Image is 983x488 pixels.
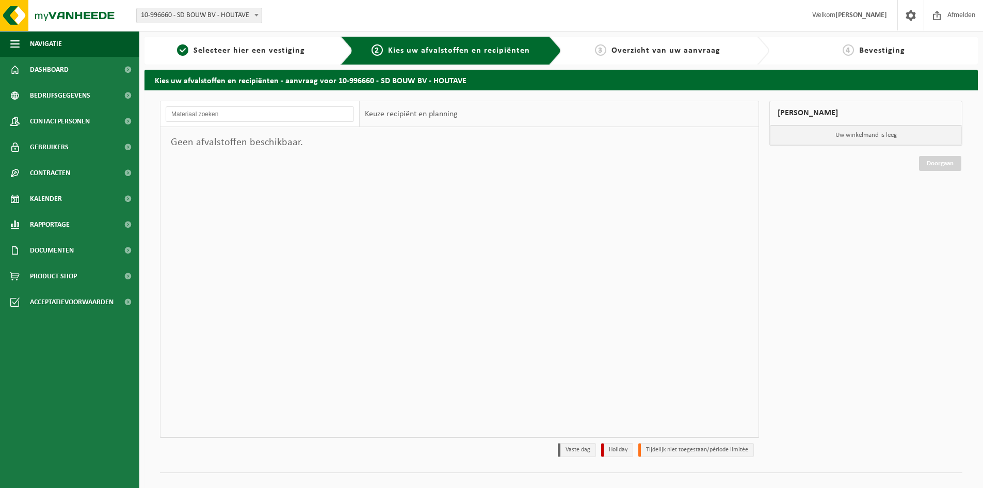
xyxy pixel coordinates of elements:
span: Contracten [30,160,70,186]
span: Acceptatievoorwaarden [30,289,114,315]
input: Materiaal zoeken [166,106,354,122]
span: 10-996660 - SD BOUW BV - HOUTAVE [137,8,262,23]
strong: [PERSON_NAME] [835,11,887,19]
span: Bevestiging [859,46,905,55]
span: 3 [595,44,606,56]
li: Tijdelijk niet toegestaan/période limitée [638,443,754,457]
a: Doorgaan [919,156,961,171]
span: Overzicht van uw aanvraag [611,46,720,55]
span: 2 [372,44,383,56]
span: 1 [177,44,188,56]
span: Navigatie [30,31,62,57]
li: Holiday [601,443,633,457]
span: 4 [843,44,854,56]
span: Gebruikers [30,134,69,160]
span: Documenten [30,238,74,263]
div: [PERSON_NAME] [769,101,962,125]
span: 10-996660 - SD BOUW BV - HOUTAVE [136,8,262,23]
a: 1Selecteer hier een vestiging [150,44,332,57]
div: Keuze recipiënt en planning [360,101,463,127]
p: Uw winkelmand is leeg [770,125,962,145]
span: Selecteer hier een vestiging [194,46,305,55]
span: Dashboard [30,57,69,83]
span: Rapportage [30,212,70,238]
div: Geen afvalstoffen beschikbaar. [160,127,360,158]
span: Contactpersonen [30,108,90,134]
h2: Kies uw afvalstoffen en recipiënten - aanvraag voor 10-996660 - SD BOUW BV - HOUTAVE [144,70,978,90]
span: Product Shop [30,263,77,289]
span: Kalender [30,186,62,212]
span: Bedrijfsgegevens [30,83,90,108]
li: Vaste dag [558,443,596,457]
span: Kies uw afvalstoffen en recipiënten [388,46,530,55]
